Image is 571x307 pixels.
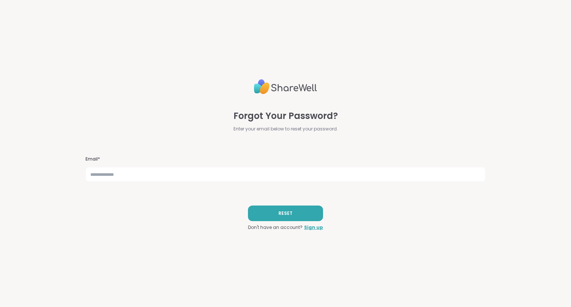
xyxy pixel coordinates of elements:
[304,224,323,231] a: Sign up
[278,210,293,217] span: RESET
[233,126,338,132] span: Enter your email below to reset your password.
[233,109,338,123] span: Forgot Your Password?
[248,206,323,221] button: RESET
[254,76,317,97] img: ShareWell Logo
[248,224,303,231] span: Don't have an account?
[86,156,485,162] h3: Email*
